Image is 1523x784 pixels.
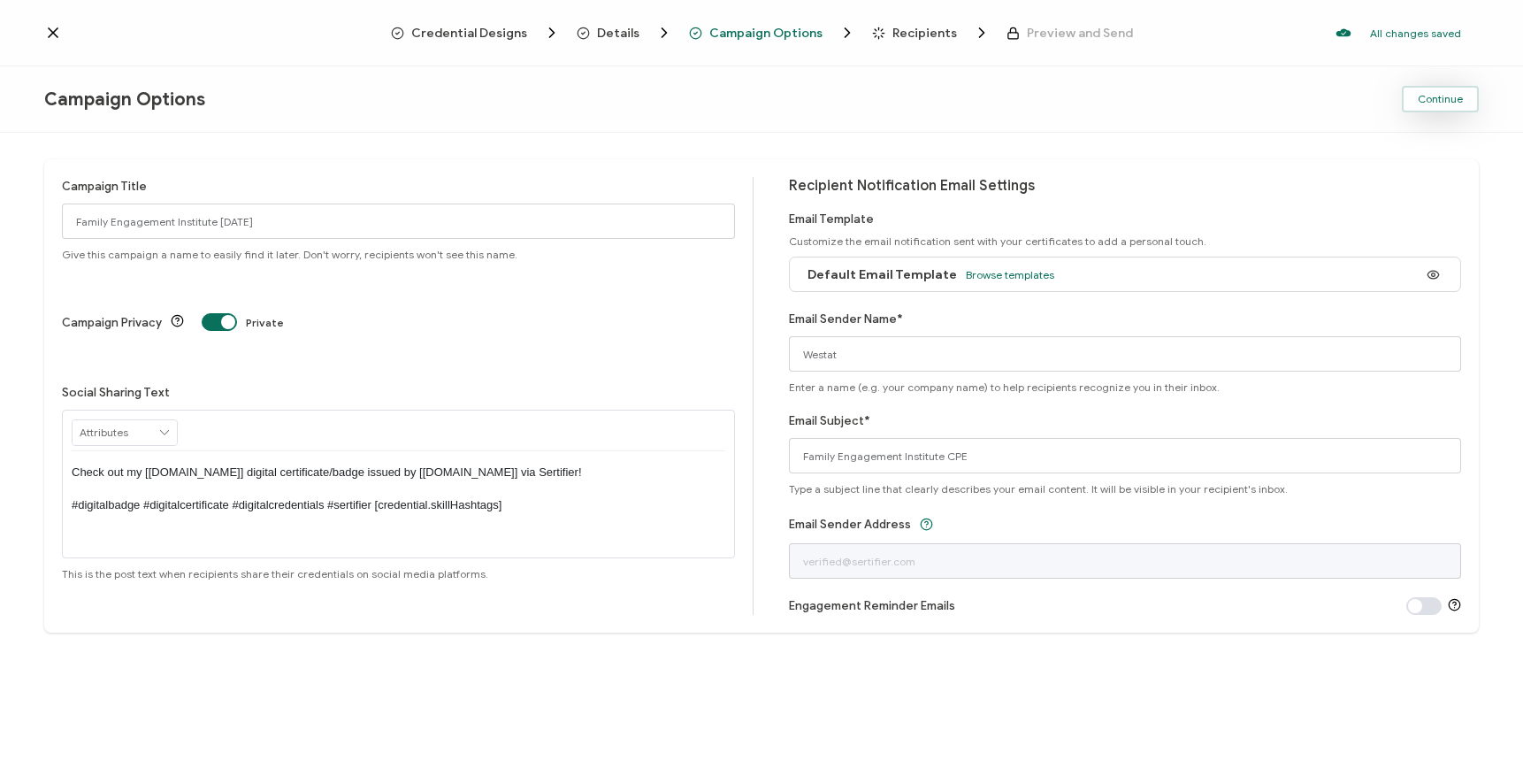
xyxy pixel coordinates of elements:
[789,234,1206,248] span: Customize the email notification sent with your certificates to add a personal touch.
[62,180,147,193] label: Campaign Title
[789,177,1035,195] span: Recipient Notification Email Settings
[872,24,991,42] span: Recipients
[1006,27,1133,40] span: Preview and Send
[807,267,957,282] span: Default Email Template
[709,27,823,40] span: Campaign Options
[789,599,955,612] label: Engagement Reminder Emails
[62,316,162,329] label: Campaign Privacy
[72,465,725,513] p: Check out my [[DOMAIN_NAME]] digital certificate/badge issued by [[DOMAIN_NAME]] via Sertifier! #...
[62,248,517,261] span: Give this campaign a name to easily find it later. Don't worry, recipients won't see this name.
[789,482,1288,496] span: Type a subject line that clearly describes your email content. It will be visible in your recipie...
[62,386,170,399] label: Social Sharing Text
[789,518,911,531] label: Email Sender Address
[789,543,1462,579] input: verified@sertifier.com
[62,567,488,580] span: This is the post text when recipients share their credentials on social media platforms.
[966,268,1054,281] span: Browse templates
[789,336,1462,372] input: Name
[391,24,1133,42] div: Breadcrumb
[789,312,903,326] label: Email Sender Name*
[1418,94,1463,104] span: Continue
[789,438,1462,473] input: Subject
[577,24,673,42] span: Details
[1027,27,1133,40] span: Preview and Send
[1435,699,1523,784] iframe: Chat Widget
[1402,86,1479,112] button: Continue
[597,27,639,40] span: Details
[892,27,957,40] span: Recipients
[391,24,561,42] span: Credential Designs
[62,204,735,239] input: Campaign Options
[689,24,856,42] span: Campaign Options
[1370,27,1461,40] p: All changes saved
[789,212,874,226] label: Email Template
[411,27,527,40] span: Credential Designs
[789,414,870,427] label: Email Subject*
[246,316,284,329] span: Private
[789,380,1220,394] span: Enter a name (e.g. your company name) to help recipients recognize you in their inbox.
[73,420,177,445] input: Attributes
[44,88,205,111] span: Campaign Options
